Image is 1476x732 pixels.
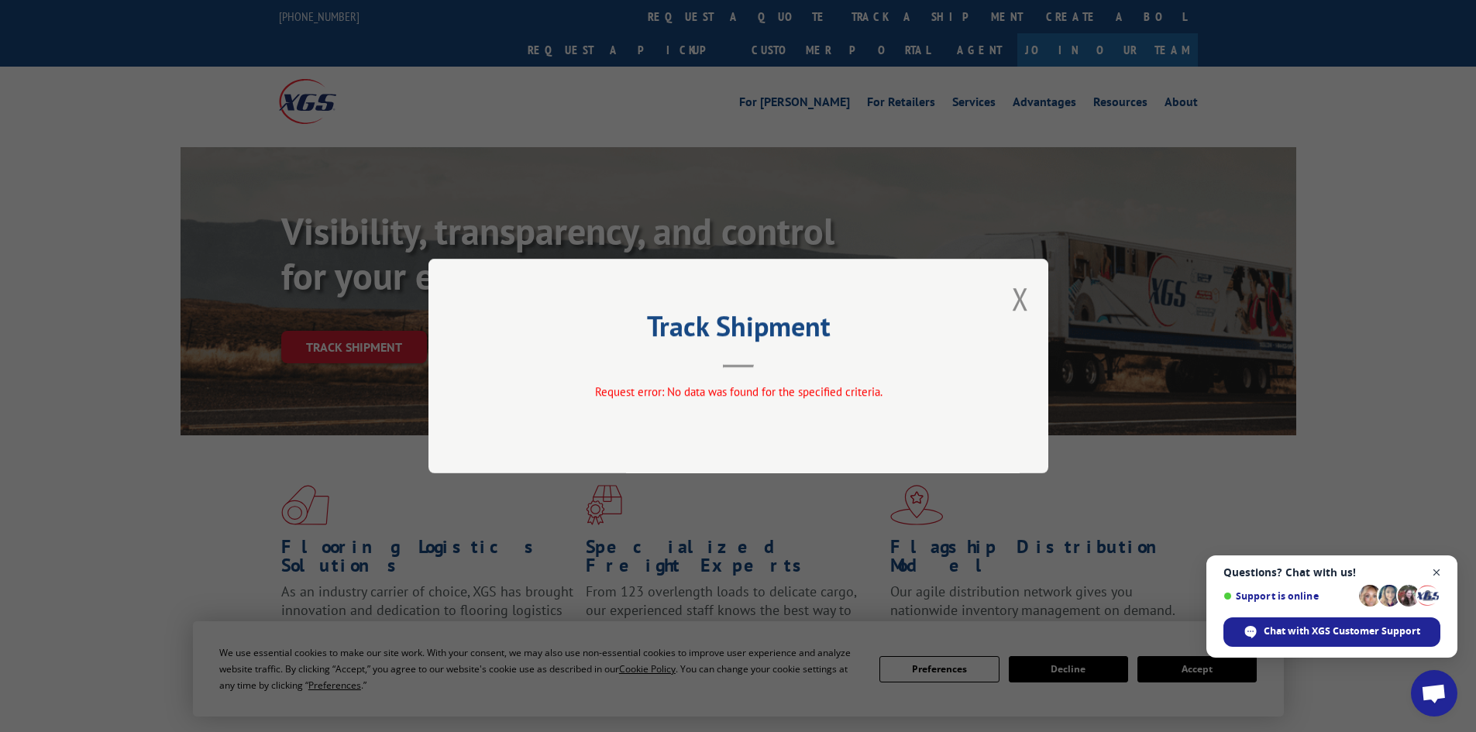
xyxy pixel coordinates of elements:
[506,315,971,345] h2: Track Shipment
[1223,617,1440,647] span: Chat with XGS Customer Support
[1012,278,1029,319] button: Close modal
[1264,624,1420,638] span: Chat with XGS Customer Support
[1411,670,1457,717] a: Open chat
[594,384,882,399] span: Request error: No data was found for the specified criteria.
[1223,590,1354,602] span: Support is online
[1223,566,1440,579] span: Questions? Chat with us!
